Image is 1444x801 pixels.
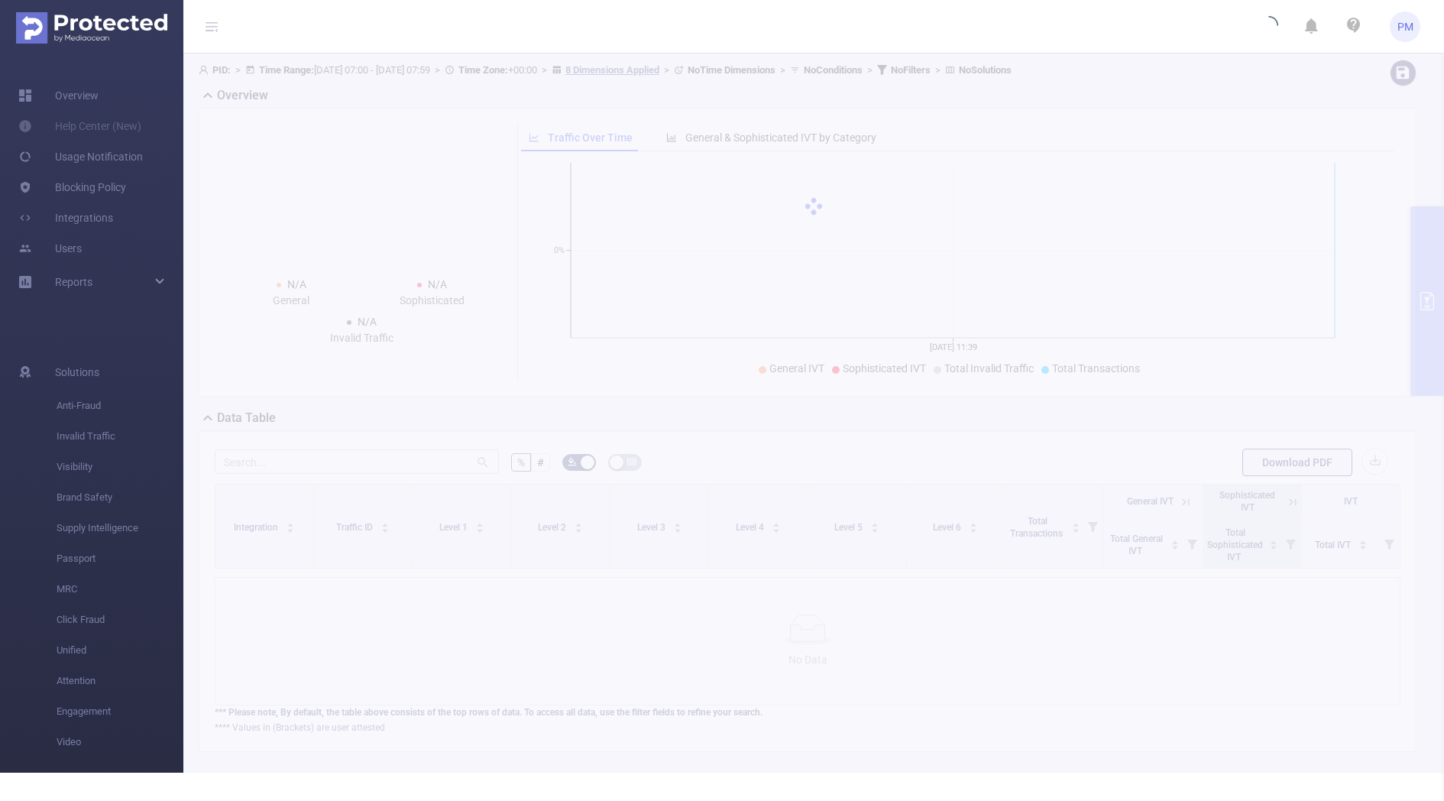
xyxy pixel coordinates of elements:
span: Reports [55,276,92,288]
a: Blocking Policy [18,172,126,203]
span: Click Fraud [57,605,183,635]
span: Attention [57,666,183,696]
span: Passport [57,543,183,574]
span: PM [1397,11,1413,42]
span: Video [57,727,183,757]
a: Integrations [18,203,113,233]
a: Usage Notification [18,141,143,172]
span: Solutions [55,357,99,388]
span: Brand Safety [57,482,183,513]
img: Protected Media [16,12,167,44]
a: Reports [55,267,92,297]
span: Unified [57,635,183,666]
span: Supply Intelligence [57,513,183,543]
span: Anti-Fraud [57,391,183,421]
span: MRC [57,574,183,605]
i: icon: loading [1260,16,1278,37]
a: Users [18,233,82,264]
span: Invalid Traffic [57,421,183,452]
span: Engagement [57,696,183,727]
a: Overview [18,80,99,111]
span: Visibility [57,452,183,482]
